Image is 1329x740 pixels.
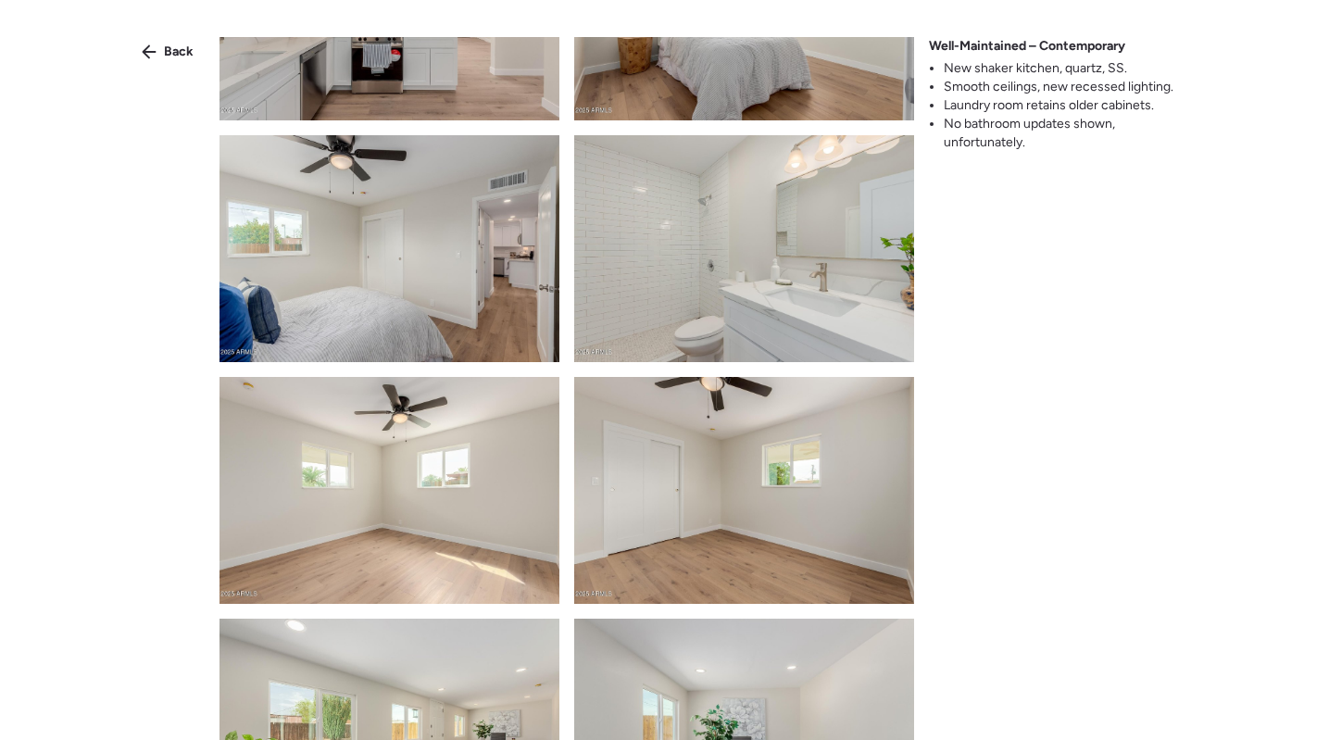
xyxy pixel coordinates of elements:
[944,115,1198,152] li: No bathroom updates shown, unfortunately.
[574,377,914,604] img: product
[929,37,1125,56] span: Well-Maintained – Contemporary
[164,43,194,61] span: Back
[944,96,1198,115] li: Laundry room retains older cabinets.
[219,377,559,604] img: product
[944,59,1198,78] li: New shaker kitchen, quartz, SS.
[574,135,914,362] img: product
[944,78,1198,96] li: Smooth ceilings, new recessed lighting.
[219,135,559,362] img: product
